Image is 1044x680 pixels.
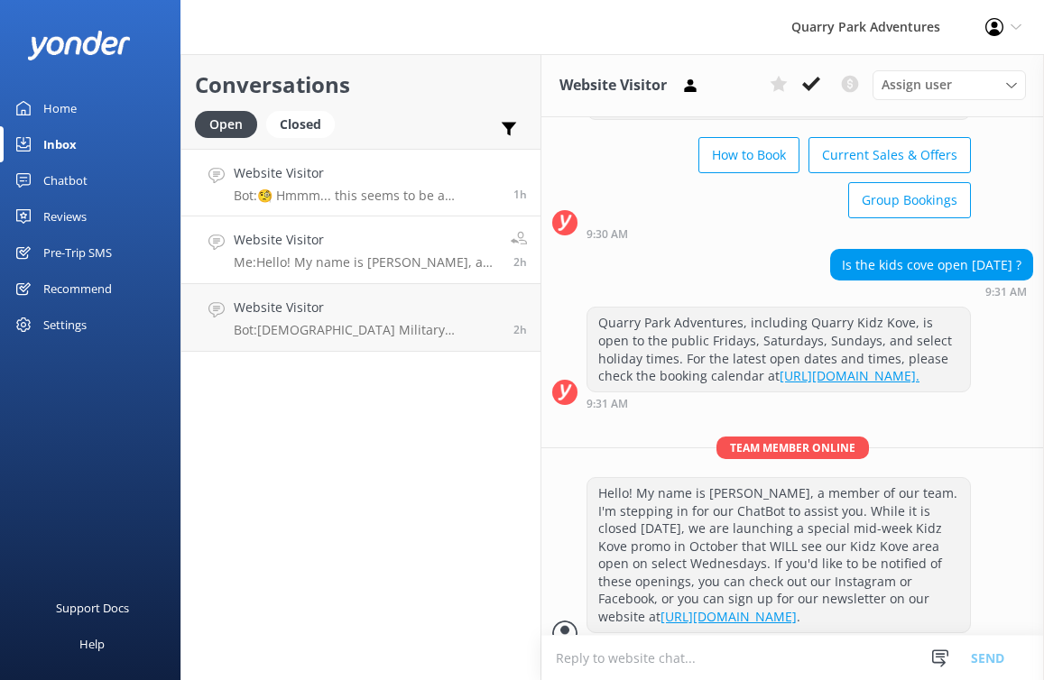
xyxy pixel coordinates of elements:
strong: 9:31 AM [587,399,628,409]
button: Group Bookings [848,182,971,218]
span: Sep 24 2025 10:14am (UTC -07:00) America/Tijuana [513,254,527,270]
p: Me: Hello! My name is [PERSON_NAME], a member of our team. I'm stepping in for our ChatBot to ass... [234,254,497,271]
div: Support Docs [56,590,129,626]
div: Inbox [43,126,77,162]
span: Assign user [882,75,952,95]
h4: Website Visitor [234,298,500,317]
h4: Website Visitor [234,230,497,250]
div: Recommend [43,271,112,307]
h2: Conversations [195,68,527,102]
div: Sep 24 2025 09:30am (UTC -07:00) America/Tijuana [587,227,971,240]
a: Closed [266,114,344,133]
div: Sep 24 2025 09:31am (UTC -07:00) America/Tijuana [587,397,971,409]
div: Hello! My name is [PERSON_NAME], a member of our team. I'm stepping in for our ChatBot to assist ... [587,478,970,632]
strong: 9:31 AM [985,287,1027,298]
a: [URL][DOMAIN_NAME] [661,608,797,625]
strong: 9:30 AM [587,229,628,240]
p: Bot: [DEMOGRAPHIC_DATA] Military Members (active, retired, veterans, and reserve) receive 10% OFF... [234,322,500,338]
a: [URL][DOMAIN_NAME]. [780,367,919,384]
span: Sep 24 2025 10:28am (UTC -07:00) America/Tijuana [513,187,527,202]
button: Current Sales & Offers [808,137,971,173]
span: Team member online [716,436,869,459]
div: Reviews [43,198,87,234]
div: Quarry Park Adventures, including Quarry Kidz Kove, is open to the public Fridays, Saturdays, Sun... [587,308,970,391]
div: Settings [43,307,87,343]
div: Closed [266,111,335,138]
div: Sep 24 2025 09:31am (UTC -07:00) America/Tijuana [830,285,1033,298]
span: Sep 24 2025 10:12am (UTC -07:00) America/Tijuana [513,322,527,337]
div: Chatbot [43,162,88,198]
div: Assign User [873,70,1026,99]
div: Home [43,90,77,126]
a: Website VisitorMe:Hello! My name is [PERSON_NAME], a member of our team. I'm stepping in for our ... [181,216,540,284]
a: Website VisitorBot:[DEMOGRAPHIC_DATA] Military Members (active, retired, veterans, and reserve) r... [181,284,540,352]
h4: Website Visitor [234,163,500,183]
h3: Website Visitor [559,74,667,97]
div: Help [79,626,105,662]
img: yonder-white-logo.png [27,31,131,60]
div: Pre-Trip SMS [43,234,112,271]
div: Is the kids cove open [DATE] ? [831,250,1032,280]
p: Bot: 🧐 Hmmm... this seems to be a question better suited for one of our helpful team members. Fee... [234,188,500,204]
a: Website VisitorBot:🧐 Hmmm... this seems to be a question better suited for one of our helpful tea... [181,149,540,216]
div: Open [195,111,257,138]
a: Open [195,114,266,133]
button: How to Book [698,137,799,173]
